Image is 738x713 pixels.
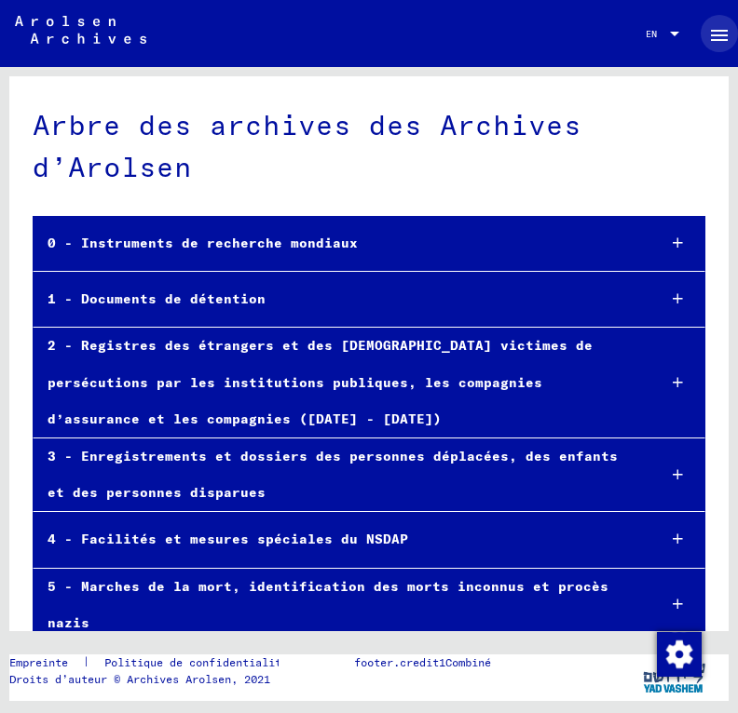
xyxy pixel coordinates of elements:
[9,671,310,688] p: Droits d’auteur © Archives Arolsen, 2021
[701,15,738,52] button: Toggle sidenav
[9,654,83,671] a: Empreinte
[33,104,705,188] div: Arbre des archives des Archives d’Arolsen
[15,16,146,44] img: Arolsen_neg.svg
[639,654,709,701] img: yv_logo.png
[657,632,702,677] img: Modifier le consentement
[708,24,731,47] mat-icon: Icône de bascule de navigation latérale
[656,631,701,676] div: Modifier le consentement
[89,654,310,671] a: Politique de confidentialité
[34,569,641,641] div: 5 - Marches de la mort, identification des morts inconnus et procès nazis
[34,281,641,317] div: 1 - Documents de détention
[34,521,641,558] div: 4 - Facilités et mesures spéciales du NSDAP
[34,438,641,511] div: 3 - Enregistrements et dossiers des personnes déplacées, des enfants et des personnes disparues
[34,225,641,262] div: 0 - Instruments de recherche mondiaux
[83,654,89,671] font: |
[354,654,491,671] p: footer.credit1Combiné
[34,328,641,437] div: 2 - Registres des étrangers et des [DEMOGRAPHIC_DATA] victimes de persécutions par les institutio...
[646,29,666,39] span: EN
